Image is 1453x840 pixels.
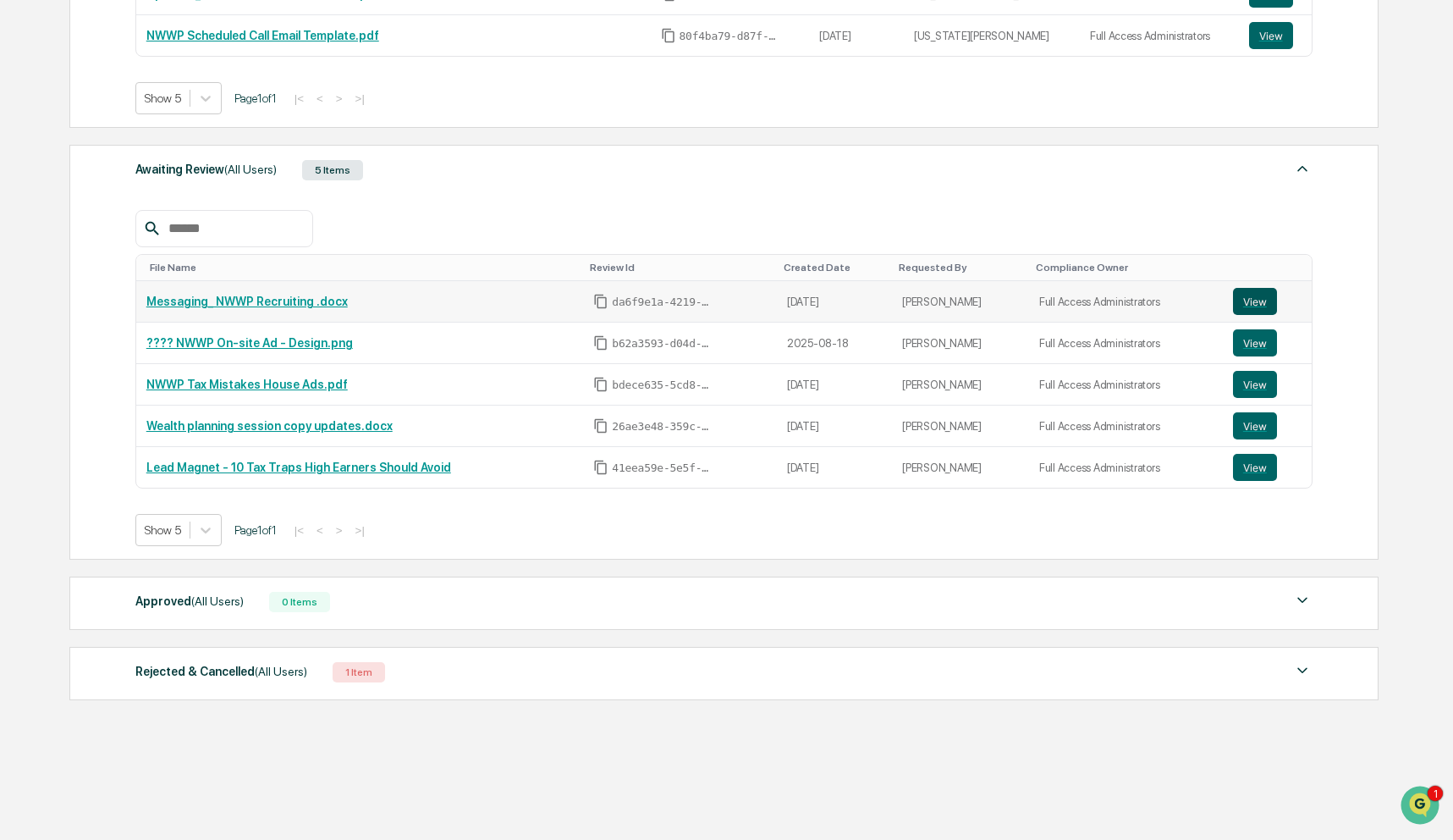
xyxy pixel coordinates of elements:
div: Toggle SortBy [1036,262,1216,274]
iframe: Open customer support [1399,784,1445,830]
img: caret [1292,660,1313,681]
td: [PERSON_NAME] [892,323,1029,364]
td: [DATE] [777,281,892,323]
a: Powered byPylon [119,373,205,387]
span: 80f4ba79-d87f-4cb6-8458-b68e2bdb47c7 [680,30,781,43]
span: (All Users) [191,594,244,608]
input: Clear [44,77,279,95]
td: Full Access Administrators [1029,323,1223,364]
div: Toggle SortBy [590,262,770,274]
span: [DATE] [150,230,184,244]
button: Start new chat [288,135,308,155]
td: Full Access Administrators [1029,447,1223,488]
a: NWWP Tax Mistakes House Ads.pdf [146,378,348,391]
td: [US_STATE][PERSON_NAME] [904,15,1080,56]
td: Full Access Administrators [1029,364,1223,406]
div: Toggle SortBy [1236,262,1305,274]
td: Full Access Administrators [1029,281,1223,323]
td: [DATE] [777,364,892,406]
div: Toggle SortBy [784,262,885,274]
div: Rejected & Cancelled [135,660,307,682]
button: >| [350,91,370,106]
button: < [311,91,328,106]
span: (All Users) [224,163,277,176]
div: Toggle SortBy [150,262,577,274]
div: 0 Items [269,592,330,612]
div: Start new chat [76,130,278,146]
button: |< [289,523,309,538]
span: Attestations [140,301,210,318]
a: View [1233,371,1302,398]
div: Awaiting Review [135,158,277,180]
img: 1746055101610-c473b297-6a78-478c-a979-82029cc54cd1 [34,231,47,245]
a: View [1233,454,1302,481]
td: Full Access Administrators [1029,406,1223,447]
td: [PERSON_NAME] [892,406,1029,447]
td: Full Access Administrators [1080,15,1239,56]
span: [PERSON_NAME] [52,230,137,244]
td: 2025-08-18 [777,323,892,364]
div: 🔎 [17,334,30,348]
button: |< [289,91,309,106]
span: (All Users) [255,665,307,678]
span: Pylon [168,374,205,387]
span: Copy Id [593,294,608,309]
span: 26ae3e48-359c-401d-99d7-b9f70675ab9f [612,420,713,434]
span: da6f9e1a-4219-4e4e-b65c-239f9f1a8151 [612,296,713,309]
span: bdece635-5cd8-4def-9915-736a71674fb4 [612,379,713,392]
button: View [1249,22,1293,49]
span: Preclearance [34,301,109,318]
span: Copy Id [593,335,608,351]
button: > [331,91,348,106]
a: Lead Magnet - 10 Tax Traps High Earners Should Avoid [146,461,451,474]
a: Messaging_ NWWP Recruiting .docx [146,295,348,308]
a: NWWP Scheduled Call Email Template.pdf [146,29,379,42]
img: caret [1292,158,1313,179]
a: 🗄️Attestations [116,294,217,324]
div: Past conversations [17,188,113,202]
td: [PERSON_NAME] [892,447,1029,488]
span: Page 1 of 1 [234,91,277,105]
span: Data Lookup [34,333,107,350]
span: 41eea59e-5e5f-4848-9402-d5c9ae3c02fc [612,461,713,475]
button: < [311,523,328,538]
div: Approved [135,590,244,612]
a: 🔎Data Lookup [10,326,113,356]
span: b62a3593-d04d-4d25-a366-b9637b604ba9 [612,337,713,351]
button: > [331,523,348,538]
button: View [1233,288,1277,315]
td: [PERSON_NAME] [892,281,1029,323]
button: View [1233,454,1277,481]
img: Jack Rasmussen [17,214,44,241]
p: How can we help? [17,36,308,63]
div: Toggle SortBy [899,262,1022,274]
a: View [1233,412,1302,439]
td: [DATE] [777,406,892,447]
button: >| [350,523,370,538]
span: Copy Id [593,418,608,434]
span: Copy Id [661,28,676,43]
button: View [1233,371,1277,398]
span: • [140,230,146,244]
div: We're available if you need us! [76,146,233,160]
a: View [1233,329,1302,356]
a: Wealth planning session copy updates.docx [146,419,393,433]
img: 8933085812038_c878075ebb4cc5468115_72.jpg [36,130,66,160]
td: [DATE] [777,447,892,488]
img: 1746055101610-c473b297-6a78-478c-a979-82029cc54cd1 [17,130,47,160]
span: Copy Id [593,460,608,475]
span: Page 1 of 1 [234,523,277,537]
td: [PERSON_NAME] [892,364,1029,406]
a: ???? NWWP On-site Ad - Design.png [146,336,353,350]
a: View [1233,288,1302,315]
button: View [1233,329,1277,356]
span: Copy Id [593,377,608,392]
button: See all [262,185,308,205]
a: 🖐️Preclearance [10,294,116,324]
div: 5 Items [302,160,363,180]
div: 1 Item [333,662,385,682]
a: View [1249,22,1302,49]
button: View [1233,412,1277,439]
